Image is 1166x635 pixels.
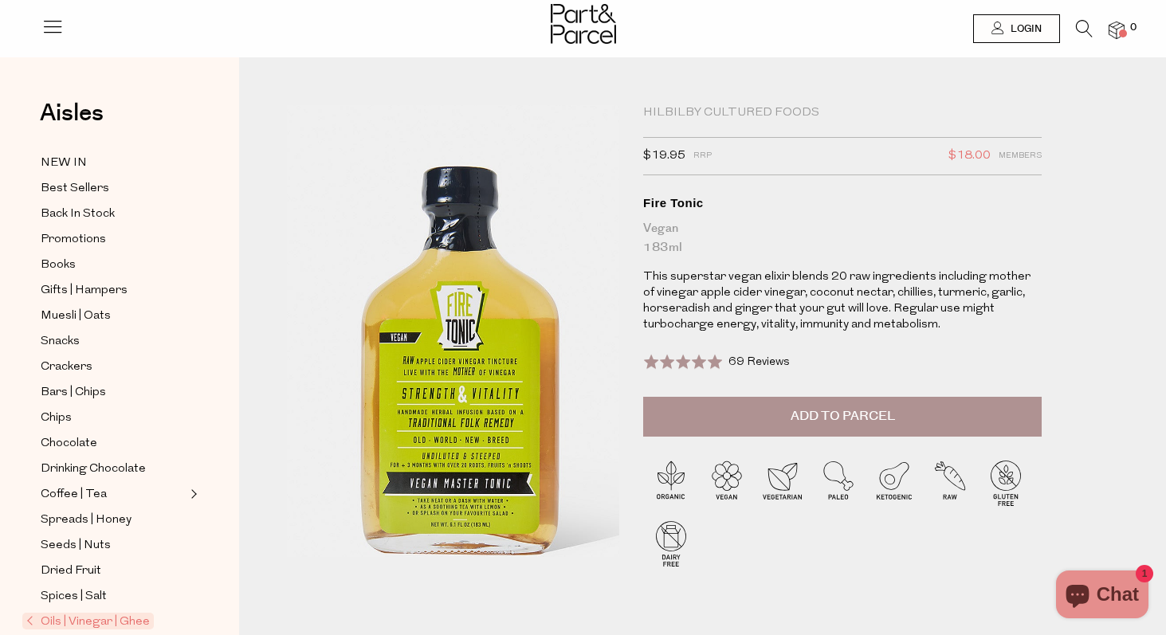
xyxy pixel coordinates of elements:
span: Best Sellers [41,179,109,198]
a: Chocolate [41,433,186,453]
a: Coffee | Tea [41,484,186,504]
span: Add to Parcel [791,407,895,425]
span: Books [41,256,76,275]
img: P_P-ICONS-Live_Bec_V11_Dairy_Free.svg [643,515,699,571]
span: Gifts | Hampers [41,281,128,300]
span: Drinking Chocolate [41,460,146,479]
img: P_P-ICONS-Live_Bec_V11_Paleo.svg [811,455,866,511]
span: Seeds | Nuts [41,536,111,555]
span: Bars | Chips [41,383,106,402]
p: This superstar vegan elixir blends 20 raw ingredients including mother of vinegar apple cider vin... [643,269,1042,333]
span: Back In Stock [41,205,115,224]
div: Fire Tonic [643,195,1042,211]
span: NEW IN [41,154,87,173]
a: Drinking Chocolate [41,459,186,479]
a: Muesli | Oats [41,306,186,326]
img: P_P-ICONS-Live_Bec_V11_Raw.svg [922,455,978,511]
a: Spices | Salt [41,586,186,606]
button: Add to Parcel [643,397,1042,437]
img: P_P-ICONS-Live_Bec_V11_Gluten_Free.svg [978,455,1034,511]
a: Back In Stock [41,204,186,224]
img: P_P-ICONS-Live_Bec_V11_Vegan.svg [699,455,755,511]
a: 0 [1109,22,1125,38]
span: Dried Fruit [41,562,101,581]
span: 0 [1126,21,1140,35]
span: $19.95 [643,146,685,167]
button: Expand/Collapse Coffee | Tea [186,484,198,504]
a: Promotions [41,229,186,249]
div: Hilbilby Cultured Foods [643,105,1042,121]
a: Books [41,255,186,275]
a: Dried Fruit [41,561,186,581]
a: Gifts | Hampers [41,280,186,300]
span: Chips [41,409,72,428]
span: Chocolate [41,434,97,453]
a: Seeds | Nuts [41,535,186,555]
span: Promotions [41,230,106,249]
span: RRP [693,146,712,167]
img: P_P-ICONS-Live_Bec_V11_Ketogenic.svg [866,455,922,511]
a: Spreads | Honey [41,510,186,530]
span: Login [1007,22,1042,36]
span: Crackers [41,358,92,377]
span: Snacks [41,332,80,351]
a: Bars | Chips [41,382,186,402]
a: Crackers [41,357,186,377]
img: P_P-ICONS-Live_Bec_V11_Organic.svg [643,455,699,511]
span: Aisles [40,96,104,131]
span: $18.00 [948,146,991,167]
a: NEW IN [41,153,186,173]
span: Coffee | Tea [41,485,107,504]
a: Oils | Vinegar | Ghee [26,612,186,631]
span: Members [999,146,1042,167]
a: Login [973,14,1060,43]
a: Best Sellers [41,178,186,198]
a: Chips [41,408,186,428]
span: Muesli | Oats [41,307,111,326]
img: P_P-ICONS-Live_Bec_V11_Vegetarian.svg [755,455,811,511]
div: Vegan 183ml [643,219,1042,257]
span: Oils | Vinegar | Ghee [22,613,154,629]
a: Aisles [40,101,104,141]
inbox-online-store-chat: Shopify online store chat [1051,570,1153,622]
span: 69 Reviews [728,356,790,368]
span: Spices | Salt [41,587,107,606]
a: Snacks [41,331,186,351]
img: Part&Parcel [551,4,616,44]
span: Spreads | Honey [41,511,132,530]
